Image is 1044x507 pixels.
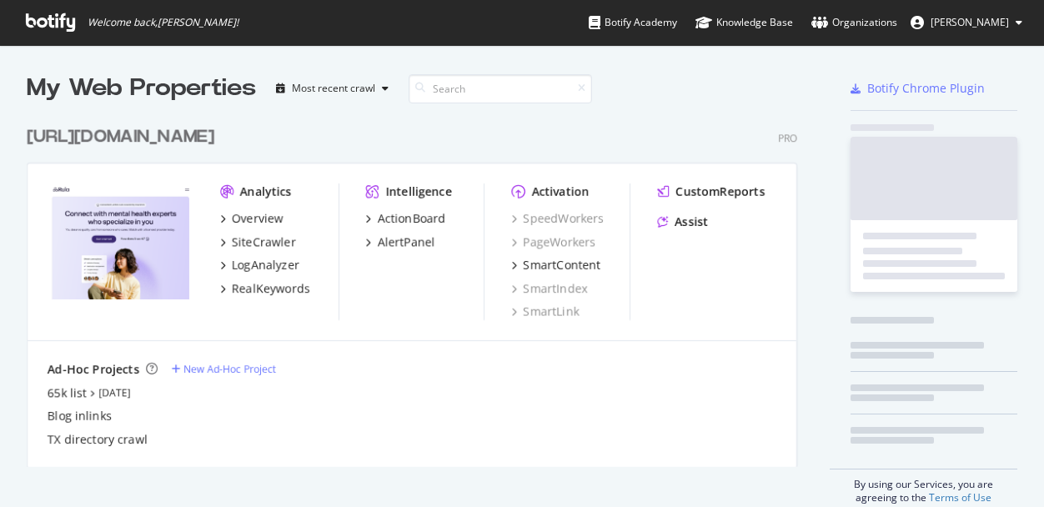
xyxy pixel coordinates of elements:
[409,74,592,103] input: Search
[511,280,587,297] a: SmartIndex
[897,9,1036,36] button: [PERSON_NAME]
[511,304,579,320] a: SmartLink
[269,75,395,102] button: Most recent crawl
[386,183,452,200] div: Intelligence
[48,183,193,300] img: https://www.rula.com/
[27,105,811,467] div: grid
[366,210,446,227] a: ActionBoard
[511,210,604,227] a: SpeedWorkers
[657,183,765,200] a: CustomReports
[183,362,276,376] div: New Ad-Hoc Project
[48,384,87,401] a: 65k list
[675,213,708,230] div: Assist
[811,14,897,31] div: Organizations
[232,210,284,227] div: Overview
[523,257,600,274] div: SmartContent
[220,257,299,274] a: LogAnalyzer
[378,233,435,250] div: AlertPanel
[220,210,284,227] a: Overview
[657,213,708,230] a: Assist
[88,16,238,29] span: Welcome back, [PERSON_NAME] !
[232,233,296,250] div: SiteCrawler
[27,72,256,105] div: My Web Properties
[378,210,446,227] div: ActionBoard
[98,385,131,399] a: [DATE]
[675,183,765,200] div: CustomReports
[171,362,276,376] a: New Ad-Hoc Project
[867,80,985,97] div: Botify Chrome Plugin
[366,233,435,250] a: AlertPanel
[695,14,793,31] div: Knowledge Base
[511,257,600,274] a: SmartContent
[48,431,148,448] a: TX directory crawl
[232,280,310,297] div: RealKeywords
[778,131,797,145] div: Pro
[589,14,677,31] div: Botify Academy
[531,183,589,200] div: Activation
[929,490,991,504] a: Terms of Use
[232,257,299,274] div: LogAnalyzer
[220,280,310,297] a: RealKeywords
[931,15,1009,29] span: Nick Schurk
[48,408,112,424] a: Blog inlinks
[240,183,292,200] div: Analytics
[292,83,375,93] div: Most recent crawl
[27,125,214,149] div: [URL][DOMAIN_NAME]
[48,361,139,378] div: Ad-Hoc Projects
[511,233,595,250] a: PageWorkers
[851,80,985,97] a: Botify Chrome Plugin
[830,469,1017,504] div: By using our Services, you are agreeing to the
[27,125,221,149] a: [URL][DOMAIN_NAME]
[220,233,296,250] a: SiteCrawler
